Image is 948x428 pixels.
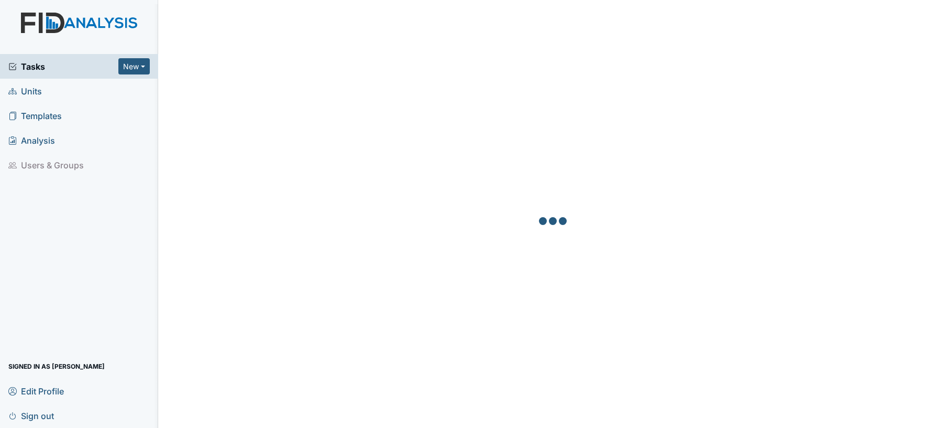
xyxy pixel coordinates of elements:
span: Signed in as [PERSON_NAME] [8,358,105,374]
span: Analysis [8,132,55,148]
span: Templates [8,108,62,124]
button: New [118,58,150,74]
span: Units [8,83,42,99]
span: Sign out [8,408,54,424]
a: Tasks [8,60,118,73]
span: Edit Profile [8,383,64,399]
